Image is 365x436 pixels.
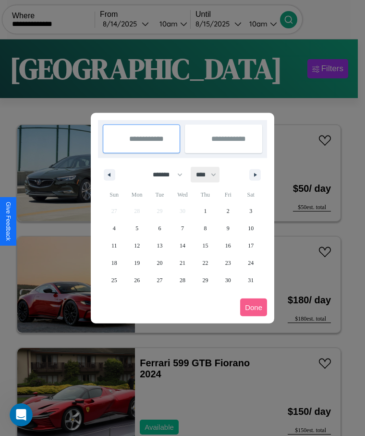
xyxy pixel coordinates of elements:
span: 10 [248,220,254,237]
span: Fri [217,187,239,202]
button: 25 [103,272,125,289]
button: 4 [103,220,125,237]
span: 6 [158,220,161,237]
button: 29 [194,272,217,289]
span: 1 [204,202,207,220]
span: 9 [227,220,230,237]
span: 2 [227,202,230,220]
button: 11 [103,237,125,254]
span: 21 [180,254,185,272]
button: 1 [194,202,217,220]
span: 31 [248,272,254,289]
div: Give Feedback [5,202,12,241]
button: 30 [217,272,239,289]
span: Mon [125,187,148,202]
button: 10 [240,220,262,237]
button: 9 [217,220,239,237]
span: 16 [225,237,231,254]
span: 28 [180,272,185,289]
button: 21 [171,254,194,272]
span: 26 [134,272,140,289]
button: 14 [171,237,194,254]
button: 16 [217,237,239,254]
span: Tue [148,187,171,202]
button: 8 [194,220,217,237]
span: 18 [111,254,117,272]
span: 17 [248,237,254,254]
button: 24 [240,254,262,272]
span: 11 [111,237,117,254]
span: 7 [181,220,184,237]
button: 2 [217,202,239,220]
button: 6 [148,220,171,237]
button: 27 [148,272,171,289]
span: Thu [194,187,217,202]
button: 28 [171,272,194,289]
span: 13 [157,237,163,254]
span: 15 [202,237,208,254]
span: 3 [249,202,252,220]
button: 17 [240,237,262,254]
span: Wed [171,187,194,202]
span: 24 [248,254,254,272]
span: 25 [111,272,117,289]
button: 3 [240,202,262,220]
button: 15 [194,237,217,254]
button: 19 [125,254,148,272]
span: Sat [240,187,262,202]
span: 22 [202,254,208,272]
span: 5 [135,220,138,237]
span: 4 [113,220,116,237]
span: 20 [157,254,163,272]
span: 8 [204,220,207,237]
span: 27 [157,272,163,289]
button: 7 [171,220,194,237]
button: 22 [194,254,217,272]
iframe: Intercom live chat [10,403,33,426]
span: 23 [225,254,231,272]
span: Sun [103,187,125,202]
button: 23 [217,254,239,272]
span: 30 [225,272,231,289]
button: 18 [103,254,125,272]
button: 13 [148,237,171,254]
span: 12 [134,237,140,254]
button: 31 [240,272,262,289]
button: 20 [148,254,171,272]
button: 26 [125,272,148,289]
button: 12 [125,237,148,254]
button: Done [240,299,267,316]
span: 29 [202,272,208,289]
span: 14 [180,237,185,254]
button: 5 [125,220,148,237]
span: 19 [134,254,140,272]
